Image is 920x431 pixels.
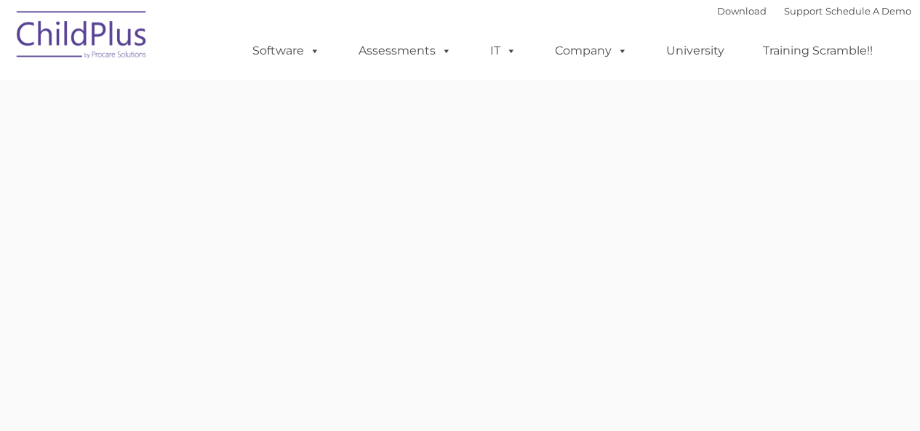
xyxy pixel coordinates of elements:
[344,36,466,65] a: Assessments
[540,36,642,65] a: Company
[9,1,155,73] img: ChildPlus by Procare Solutions
[476,36,531,65] a: IT
[717,5,911,17] font: |
[238,36,335,65] a: Software
[784,5,823,17] a: Support
[652,36,739,65] a: University
[717,5,767,17] a: Download
[748,36,887,65] a: Training Scramble!!
[825,5,911,17] a: Schedule A Demo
